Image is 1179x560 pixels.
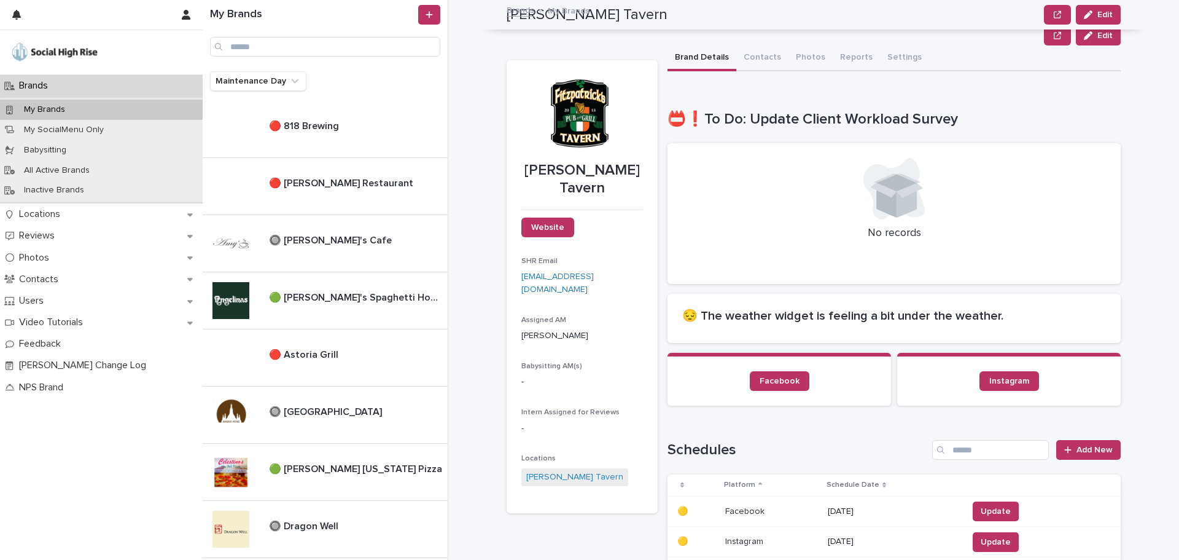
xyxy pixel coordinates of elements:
a: Brands [507,2,534,17]
p: NPS Brand [14,382,73,393]
button: Photos [788,45,833,71]
button: Maintenance Day [210,71,306,91]
p: Platform [724,478,755,492]
a: 🔴 Astoria Grill🔴 Astoria Grill [203,329,448,387]
span: Intern Assigned for Reviews [521,409,620,416]
a: Add New [1056,440,1121,460]
button: Update [973,502,1019,521]
p: 🔘 [PERSON_NAME]'s Cafe [269,232,394,246]
a: [EMAIL_ADDRESS][DOMAIN_NAME] [521,272,594,294]
p: Locations [14,208,70,220]
span: Locations [521,455,556,462]
a: Website [521,218,574,237]
p: - [521,376,643,388]
tr: 🟡🟡 InstagramInstagram [DATE]Update [667,527,1121,558]
h1: 📛❗To Do: Update Client Workload Survey [667,111,1121,128]
p: All Active Brands [14,165,99,176]
p: My Brands [14,105,75,115]
p: 🔘 Dragon Well [269,518,341,532]
img: o5DnuTxEQV6sW9jFYBBf [10,40,99,65]
a: 🔘 [GEOGRAPHIC_DATA]🔘 [GEOGRAPHIC_DATA] [203,387,448,444]
p: Reviews [14,230,64,242]
span: SHR Email [521,258,558,265]
button: Edit [1076,26,1121,45]
button: Settings [880,45,929,71]
span: Instagram [989,377,1029,385]
a: 🔴 [PERSON_NAME] Restaurant🔴 [PERSON_NAME] Restaurant [203,158,448,215]
button: Update [973,532,1019,552]
p: [DATE] [828,537,958,547]
a: [PERSON_NAME] Tavern [526,471,623,484]
button: Contacts [736,45,788,71]
a: Facebook [750,371,809,391]
p: 🟡 [677,504,690,517]
span: Website [531,223,564,232]
p: - [521,422,643,435]
h1: Schedules [667,441,927,459]
p: 🟢 [PERSON_NAME]'s Spaghetti House [269,290,445,304]
p: 🔴 818 Brewing [269,118,341,132]
p: 🟡 [677,534,690,547]
a: 🔘 Dragon Well🔘 Dragon Well [203,501,448,558]
p: Babysitting [14,145,76,156]
span: Add New [1076,446,1113,454]
p: 🔴 Astoria Grill [269,347,341,361]
p: 🔘 [GEOGRAPHIC_DATA] [269,404,384,418]
p: Photos [14,252,59,264]
p: Contacts [14,274,68,285]
button: Reports [833,45,880,71]
a: 🔴 818 Brewing🔴 818 Brewing [203,101,448,158]
a: 🔘 [PERSON_NAME]'s Cafe🔘 [PERSON_NAME]'s Cafe [203,215,448,272]
h2: 😔 The weather widget is feeling a bit under the weather. [682,309,1106,323]
p: Schedule Date [827,478,879,492]
input: Search [932,440,1049,460]
p: No records [682,227,1106,240]
p: [PERSON_NAME] [521,329,643,342]
input: Search [210,37,440,57]
span: Assigned AM [521,317,566,324]
p: Feedback [14,338,71,350]
button: Brand Details [667,45,736,71]
span: Update [981,505,1011,518]
p: Brands [14,80,58,92]
span: Facebook [760,377,800,385]
span: Update [981,536,1011,548]
span: Edit [1097,31,1113,40]
p: Users [14,295,53,307]
p: 🟢 [PERSON_NAME] [US_STATE] Pizza [269,461,445,475]
p: [PERSON_NAME] Tavern [521,162,643,197]
p: Video Tutorials [14,317,93,328]
a: Instagram [979,371,1039,391]
p: 🔴 [PERSON_NAME] Restaurant [269,175,416,189]
p: My Brands [548,3,589,17]
p: Instagram [725,534,766,547]
a: 🟢 [PERSON_NAME] [US_STATE] Pizza🟢 [PERSON_NAME] [US_STATE] Pizza [203,444,448,501]
p: My SocialMenu Only [14,125,114,135]
h1: My Brands [210,8,416,22]
p: [DATE] [828,507,958,517]
a: 🟢 [PERSON_NAME]'s Spaghetti House🟢 [PERSON_NAME]'s Spaghetti House [203,272,448,329]
p: [PERSON_NAME] Change Log [14,360,156,371]
p: Facebook [725,504,767,517]
tr: 🟡🟡 FacebookFacebook [DATE]Update [667,496,1121,527]
p: Inactive Brands [14,185,94,195]
span: Babysitting AM(s) [521,363,582,370]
